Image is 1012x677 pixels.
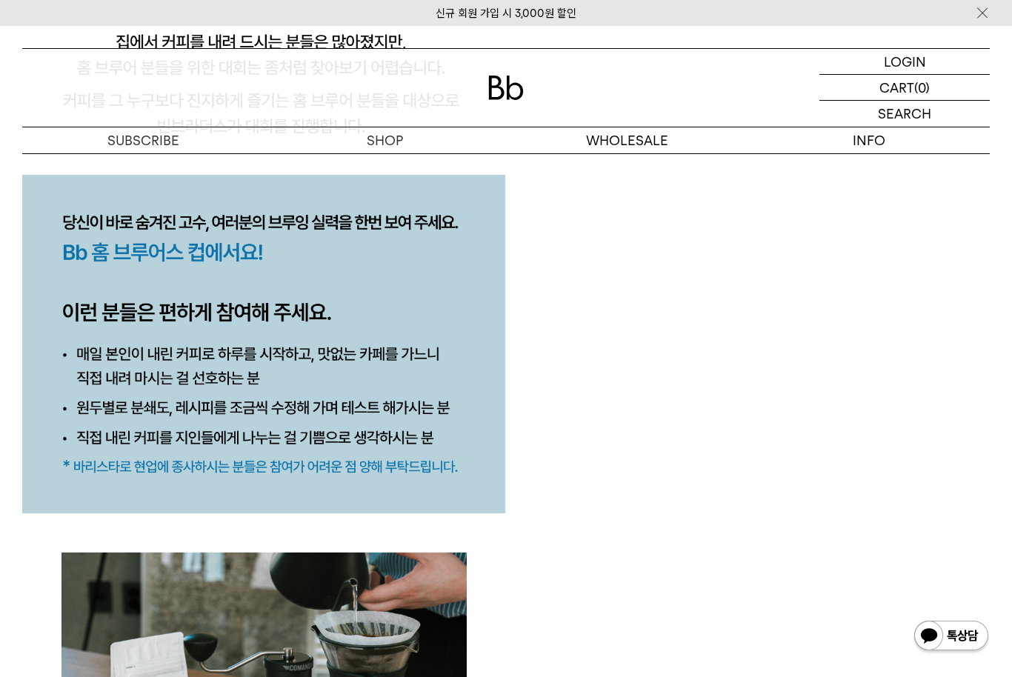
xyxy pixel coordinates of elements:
p: LOGIN [884,49,926,74]
p: WHOLESALE [506,127,748,153]
p: INFO [748,127,991,153]
a: LOGIN [819,49,990,75]
img: 로고 [488,76,524,100]
p: (0) [914,75,930,100]
p: CART [879,75,914,100]
a: 신규 회원 가입 시 3,000원 할인 [436,7,576,20]
p: SEARCH [878,101,931,127]
a: SUBSCRIBE [22,127,264,153]
a: CART (0) [819,75,990,101]
img: 카카오톡 채널 1:1 채팅 버튼 [913,619,990,655]
a: SHOP [264,127,507,153]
